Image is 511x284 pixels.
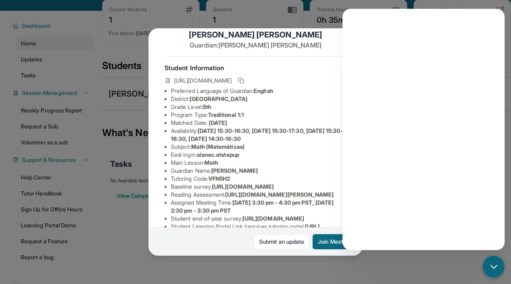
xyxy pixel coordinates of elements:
[225,191,334,198] span: [URL][DOMAIN_NAME][PERSON_NAME]
[191,143,245,150] span: Math (Matemáticas)
[171,127,347,143] li: Availability:
[254,87,273,94] span: English
[208,111,244,118] span: Traditional 1:1
[174,77,232,85] span: [URL][DOMAIN_NAME]
[242,215,304,222] span: [URL][DOMAIN_NAME]
[190,95,248,102] span: [GEOGRAPHIC_DATA]
[164,29,347,40] h1: [PERSON_NAME] [PERSON_NAME]
[171,223,347,239] li: Student Learning Portal Link (requires tutoring code) :
[171,167,347,175] li: Guardian Name :
[171,143,347,151] li: Subject :
[208,175,230,182] span: VFN5H2
[171,215,347,223] li: Student end-of-year survey :
[171,183,347,191] li: Baseline survey :
[171,87,347,95] li: Preferred Language of Guardian:
[171,111,347,119] li: Program Type:
[204,159,218,166] span: Math
[236,76,246,85] button: Copy link
[171,175,347,183] li: Tutoring Code :
[203,103,211,110] span: 5th
[171,127,343,142] span: [DATE] 15:30-16:30, [DATE] 15:30-17:30, [DATE] 15:30-16:30, [DATE] 14:30-16:30
[171,199,347,215] li: Assigned Meeting Time :
[171,95,347,103] li: District:
[164,63,347,73] h4: Student Information
[313,234,356,249] button: Join Meeting
[171,199,334,214] span: [DATE] 3:30 pm - 4:30 pm PST, [DATE] 2:30 pm - 3:30 pm PST
[209,119,227,126] span: [DATE]
[211,167,258,174] span: [PERSON_NAME]
[171,159,347,167] li: Main Lesson :
[171,119,347,127] li: Matched Date:
[171,191,347,199] li: Reading Assessment :
[171,103,347,111] li: Grade Level:
[343,9,505,250] iframe: Chatbot
[212,183,274,190] span: [URL][DOMAIN_NAME]
[254,234,309,249] a: Submit an update
[483,256,505,278] button: chat-button
[171,151,347,159] li: Eedi login :
[197,151,239,158] span: alanac.atstepup
[164,40,347,50] p: Guardian: [PERSON_NAME] [PERSON_NAME]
